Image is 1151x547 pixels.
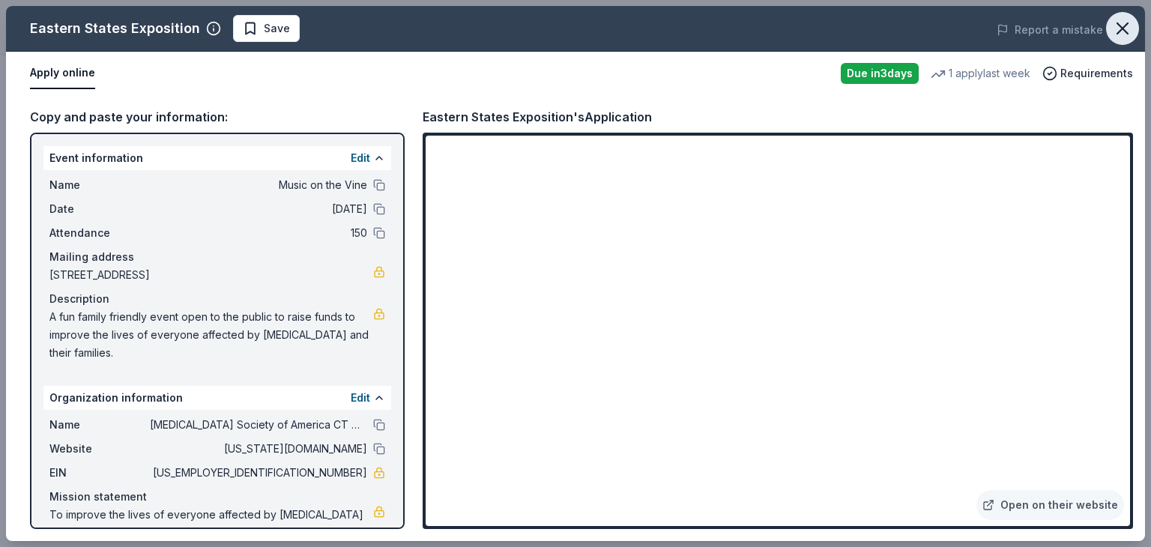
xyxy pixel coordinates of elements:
[264,19,290,37] span: Save
[49,308,373,362] span: A fun family friendly event open to the public to raise funds to improve the lives of everyone af...
[49,440,150,458] span: Website
[1042,64,1133,82] button: Requirements
[49,506,373,542] span: To improve the lives of everyone affected by [MEDICAL_DATA] and their families.
[1060,64,1133,82] span: Requirements
[931,64,1030,82] div: 1 apply last week
[351,149,370,167] button: Edit
[150,464,367,482] span: [US_EMPLOYER_IDENTIFICATION_NUMBER]
[43,146,391,170] div: Event information
[150,200,367,218] span: [DATE]
[49,290,385,308] div: Description
[49,248,385,266] div: Mailing address
[233,15,300,42] button: Save
[49,416,150,434] span: Name
[30,107,405,127] div: Copy and paste your information:
[49,488,385,506] div: Mission statement
[49,200,150,218] span: Date
[150,224,367,242] span: 150
[976,490,1124,520] a: Open on their website
[30,16,200,40] div: Eastern States Exposition
[997,21,1103,39] button: Report a mistake
[49,266,373,284] span: [STREET_ADDRESS]
[351,389,370,407] button: Edit
[43,386,391,410] div: Organization information
[49,176,150,194] span: Name
[49,224,150,242] span: Attendance
[150,440,367,458] span: [US_STATE][DOMAIN_NAME]
[150,416,367,434] span: [MEDICAL_DATA] Society of America CT Chapter
[423,107,652,127] div: Eastern States Exposition's Application
[30,58,95,89] button: Apply online
[841,63,919,84] div: Due in 3 days
[150,176,367,194] span: Music on the Vine
[49,464,150,482] span: EIN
